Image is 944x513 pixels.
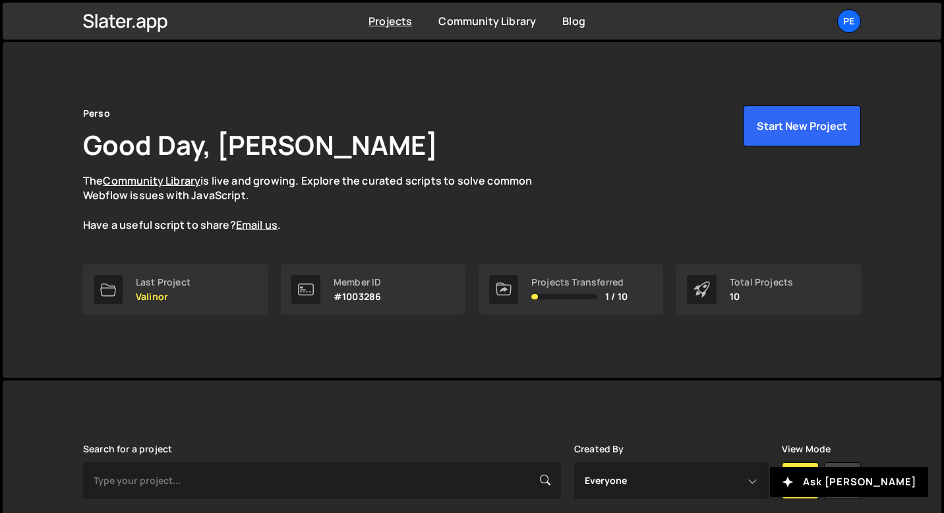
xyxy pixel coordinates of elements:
[83,127,438,163] h1: Good Day, [PERSON_NAME]
[574,444,624,454] label: Created By
[837,9,861,33] a: Pe
[136,291,191,302] p: Valinor
[730,277,793,287] div: Total Projects
[334,291,381,302] p: #1003286
[83,106,110,121] div: Perso
[103,173,200,188] a: Community Library
[236,218,278,232] a: Email us
[369,14,412,28] a: Projects
[730,291,793,302] p: 10
[438,14,536,28] a: Community Library
[782,444,831,454] label: View Mode
[136,277,191,287] div: Last Project
[531,277,628,287] div: Projects Transferred
[562,14,585,28] a: Blog
[743,106,861,146] button: Start New Project
[83,444,172,454] label: Search for a project
[83,462,561,499] input: Type your project...
[83,173,558,233] p: The is live and growing. Explore the curated scripts to solve common Webflow issues with JavaScri...
[770,467,928,497] button: Ask [PERSON_NAME]
[334,277,381,287] div: Member ID
[83,264,268,315] a: Last Project Valinor
[605,291,628,302] span: 1 / 10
